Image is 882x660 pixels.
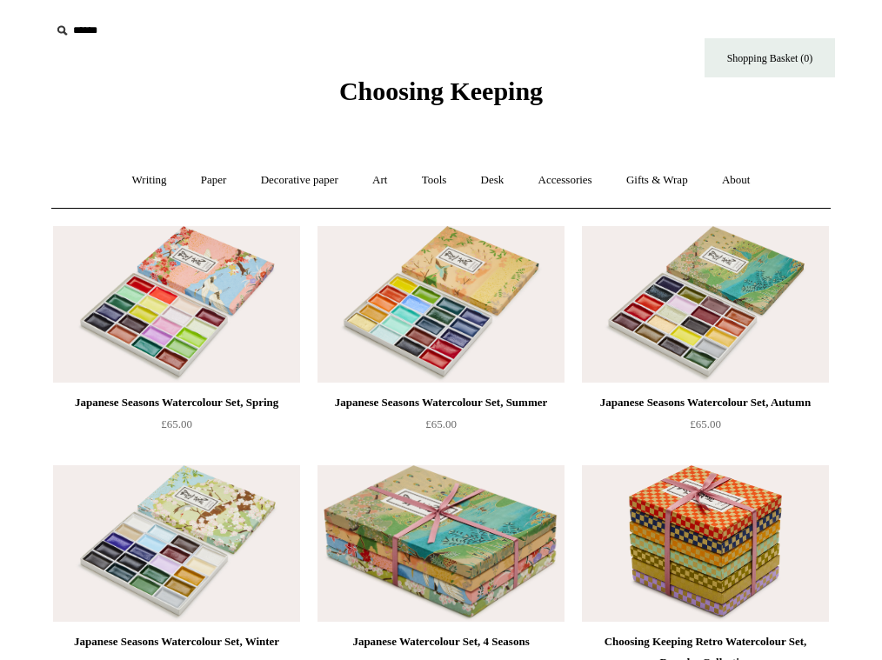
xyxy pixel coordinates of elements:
[582,226,829,383] a: Japanese Seasons Watercolour Set, Autumn Japanese Seasons Watercolour Set, Autumn
[53,226,300,383] a: Japanese Seasons Watercolour Set, Spring Japanese Seasons Watercolour Set, Spring
[317,226,565,383] a: Japanese Seasons Watercolour Set, Summer Japanese Seasons Watercolour Set, Summer
[523,157,608,203] a: Accessories
[611,157,704,203] a: Gifts & Wrap
[706,157,766,203] a: About
[465,157,520,203] a: Desk
[57,631,296,652] div: Japanese Seasons Watercolour Set, Winter
[53,465,300,622] img: Japanese Seasons Watercolour Set, Winter
[582,392,829,463] a: Japanese Seasons Watercolour Set, Autumn £65.00
[690,417,721,430] span: £65.00
[317,465,565,622] a: Japanese Watercolour Set, 4 Seasons Japanese Watercolour Set, 4 Seasons
[322,392,560,413] div: Japanese Seasons Watercolour Set, Summer
[586,392,825,413] div: Japanese Seasons Watercolour Set, Autumn
[53,465,300,622] a: Japanese Seasons Watercolour Set, Winter Japanese Seasons Watercolour Set, Winter
[322,631,560,652] div: Japanese Watercolour Set, 4 Seasons
[161,417,192,430] span: £65.00
[406,157,463,203] a: Tools
[185,157,243,203] a: Paper
[53,226,300,383] img: Japanese Seasons Watercolour Set, Spring
[245,157,354,203] a: Decorative paper
[425,417,457,430] span: £65.00
[57,392,296,413] div: Japanese Seasons Watercolour Set, Spring
[357,157,403,203] a: Art
[582,465,829,622] img: Choosing Keeping Retro Watercolour Set, Decades Collection
[339,77,543,105] span: Choosing Keeping
[317,226,565,383] img: Japanese Seasons Watercolour Set, Summer
[317,465,565,622] img: Japanese Watercolour Set, 4 Seasons
[317,392,565,463] a: Japanese Seasons Watercolour Set, Summer £65.00
[117,157,183,203] a: Writing
[53,392,300,463] a: Japanese Seasons Watercolour Set, Spring £65.00
[582,226,829,383] img: Japanese Seasons Watercolour Set, Autumn
[582,465,829,622] a: Choosing Keeping Retro Watercolour Set, Decades Collection Choosing Keeping Retro Watercolour Set...
[705,38,835,77] a: Shopping Basket (0)
[339,90,543,103] a: Choosing Keeping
